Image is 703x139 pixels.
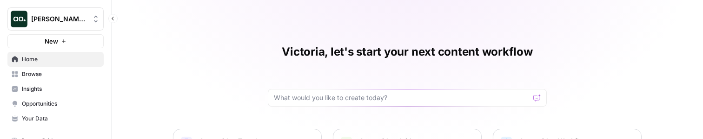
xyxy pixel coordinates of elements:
[7,7,104,31] button: Workspace: Dillon Test
[45,37,58,46] span: New
[7,34,104,48] button: New
[22,85,99,93] span: Insights
[7,96,104,111] a: Opportunities
[22,100,99,108] span: Opportunities
[31,14,87,24] span: [PERSON_NAME] Test
[7,82,104,96] a: Insights
[22,70,99,78] span: Browse
[7,52,104,67] a: Home
[282,44,532,59] h1: Victoria, let's start your next content workflow
[11,11,27,27] img: Dillon Test Logo
[7,111,104,126] a: Your Data
[7,67,104,82] a: Browse
[274,93,530,102] input: What would you like to create today?
[22,114,99,123] span: Your Data
[22,55,99,63] span: Home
